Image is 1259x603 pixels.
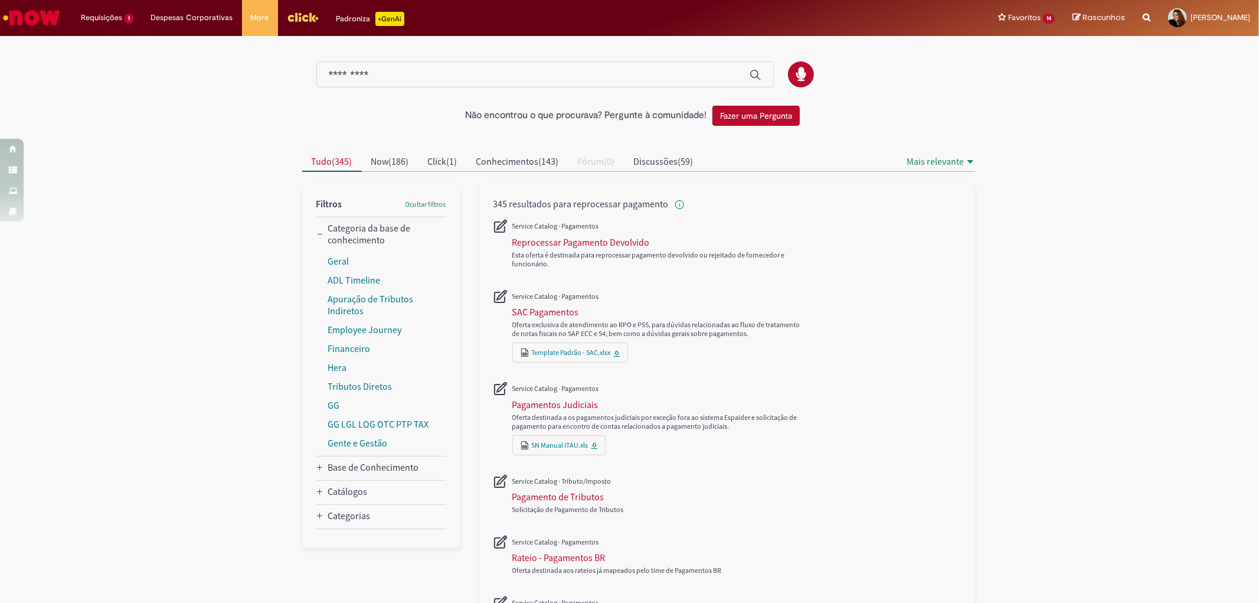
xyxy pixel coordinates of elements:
[287,8,319,26] img: click_logo_yellow_360x200.png
[712,106,800,126] button: Fazer uma Pergunta
[465,110,707,121] h2: Não encontrou o que procurava? Pergunte à comunidade!
[251,12,269,24] span: More
[81,12,122,24] span: Requisições
[1008,12,1041,24] span: Favoritos
[1,6,62,30] img: ServiceNow
[1083,12,1125,23] span: Rascunhos
[1191,12,1250,22] span: [PERSON_NAME]
[125,14,133,24] span: 1
[336,12,404,26] div: Padroniza
[151,12,233,24] span: Despesas Corporativas
[1043,14,1055,24] span: 14
[375,12,404,26] p: +GenAi
[1072,12,1125,24] a: Rascunhos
